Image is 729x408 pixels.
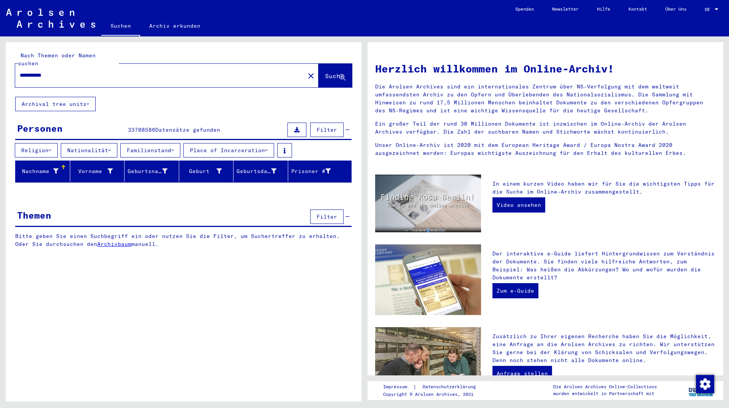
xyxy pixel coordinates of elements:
p: Unser Online-Archiv ist 2020 mit dem European Heritage Award / Europa Nostra Award 2020 ausgezeic... [375,141,716,157]
button: Filter [310,123,344,137]
mat-header-cell: Geburtsname [125,161,179,182]
img: Zustimmung ändern [696,375,714,393]
div: Nachname [19,165,70,177]
span: 33708586 [128,126,155,133]
a: Archivbaum [97,241,131,247]
p: Ein großer Teil der rund 30 Millionen Dokumente ist inzwischen im Online-Archiv der Arolsen Archi... [375,120,716,136]
button: Familienstand [120,143,180,158]
p: Copyright © Arolsen Archives, 2021 [383,391,485,398]
div: Geburtsdatum [237,167,276,175]
span: Filter [317,126,337,133]
p: Der interaktive e-Guide liefert Hintergrundwissen zum Verständnis der Dokumente. Sie finden viele... [492,250,716,282]
a: Impressum [383,383,413,391]
img: video.jpg [375,175,481,232]
button: Clear [303,68,319,83]
div: Geburtsname [128,167,167,175]
p: Zusätzlich zu Ihrer eigenen Recherche haben Sie die Möglichkeit, eine Anfrage an die Arolsen Arch... [492,332,716,364]
img: eguide.jpg [375,244,481,315]
button: Archival tree units [15,97,96,111]
mat-header-cell: Geburtsdatum [234,161,288,182]
p: Bitte geben Sie einen Suchbegriff ein oder nutzen Sie die Filter, um Suchertreffer zu erhalten. O... [15,232,352,248]
p: Die Arolsen Archives Online-Collections [553,383,657,390]
div: Geburtsname [128,165,179,177]
a: Suchen [101,17,140,36]
button: Religion [15,143,58,158]
mat-label: Nach Themen oder Namen suchen [18,52,96,67]
a: Archiv erkunden [140,17,210,35]
img: yv_logo.png [687,381,715,400]
mat-header-cell: Geburt‏ [179,161,234,182]
button: Nationalität [61,143,117,158]
mat-header-cell: Prisoner # [288,161,352,182]
img: inquiries.jpg [375,327,481,398]
div: Prisoner # [291,167,331,175]
div: Geburt‏ [182,165,234,177]
button: Filter [310,210,344,224]
a: Datenschutzerklärung [417,383,485,391]
div: Geburtsdatum [237,165,288,177]
p: wurden entwickelt in Partnerschaft mit [553,390,657,397]
p: In einem kurzen Video haben wir für Sie die wichtigsten Tipps für die Suche im Online-Archiv zusa... [492,180,716,196]
h1: Herzlich willkommen im Online-Archiv! [375,61,716,77]
a: Anfrage stellen [492,366,552,381]
div: Vorname [73,167,113,175]
div: Themen [17,208,51,222]
span: Suche [325,72,344,80]
button: Suche [319,64,352,87]
button: Place of Incarceration [183,143,274,158]
div: Personen [17,121,63,135]
div: Prisoner # [291,165,342,177]
mat-header-cell: Nachname [16,161,70,182]
div: Nachname [19,167,58,175]
img: Arolsen_neg.svg [6,9,95,28]
mat-header-cell: Vorname [70,161,125,182]
div: Geburt‏ [182,167,222,175]
a: Video ansehen [492,197,545,213]
a: Zum e-Guide [492,283,538,298]
span: Filter [317,213,337,220]
mat-icon: close [306,71,316,80]
span: DE [705,7,713,12]
div: | [383,383,485,391]
div: Vorname [73,165,125,177]
span: Datensätze gefunden [155,126,220,133]
p: Die Arolsen Archives sind ein internationales Zentrum über NS-Verfolgung mit dem weltweit umfasse... [375,83,716,115]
